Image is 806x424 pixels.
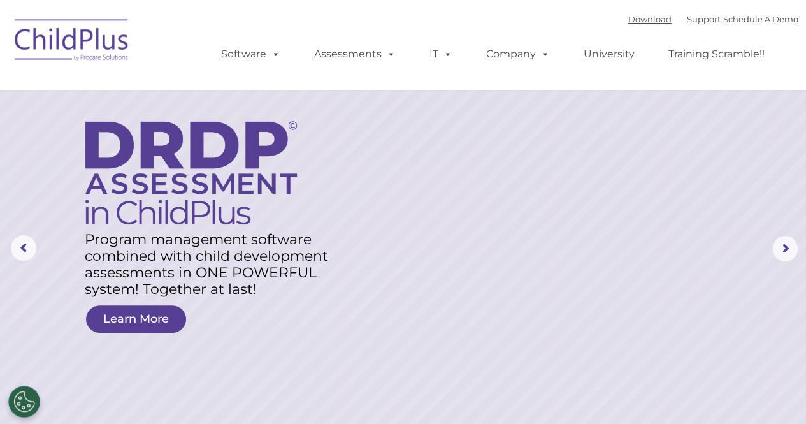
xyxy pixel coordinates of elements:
rs-layer: Program management software combined with child development assessments in ONE POWERFUL system! T... [85,231,343,298]
a: Learn More [86,305,186,333]
a: Download [628,14,672,24]
iframe: Chat Widget [598,286,806,424]
img: ChildPlus by Procare Solutions [8,10,136,74]
a: IT [417,41,465,67]
a: Support [687,14,721,24]
a: Training Scramble!! [656,41,777,67]
a: Assessments [301,41,408,67]
a: Schedule A Demo [723,14,798,24]
font: | [628,14,798,24]
span: Phone number [177,136,231,146]
a: Company [473,41,563,67]
img: DRDP Assessment in ChildPlus [85,121,297,224]
span: Last name [177,84,216,94]
a: University [571,41,647,67]
a: Software [208,41,293,67]
button: Cookies Settings [8,386,40,418]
